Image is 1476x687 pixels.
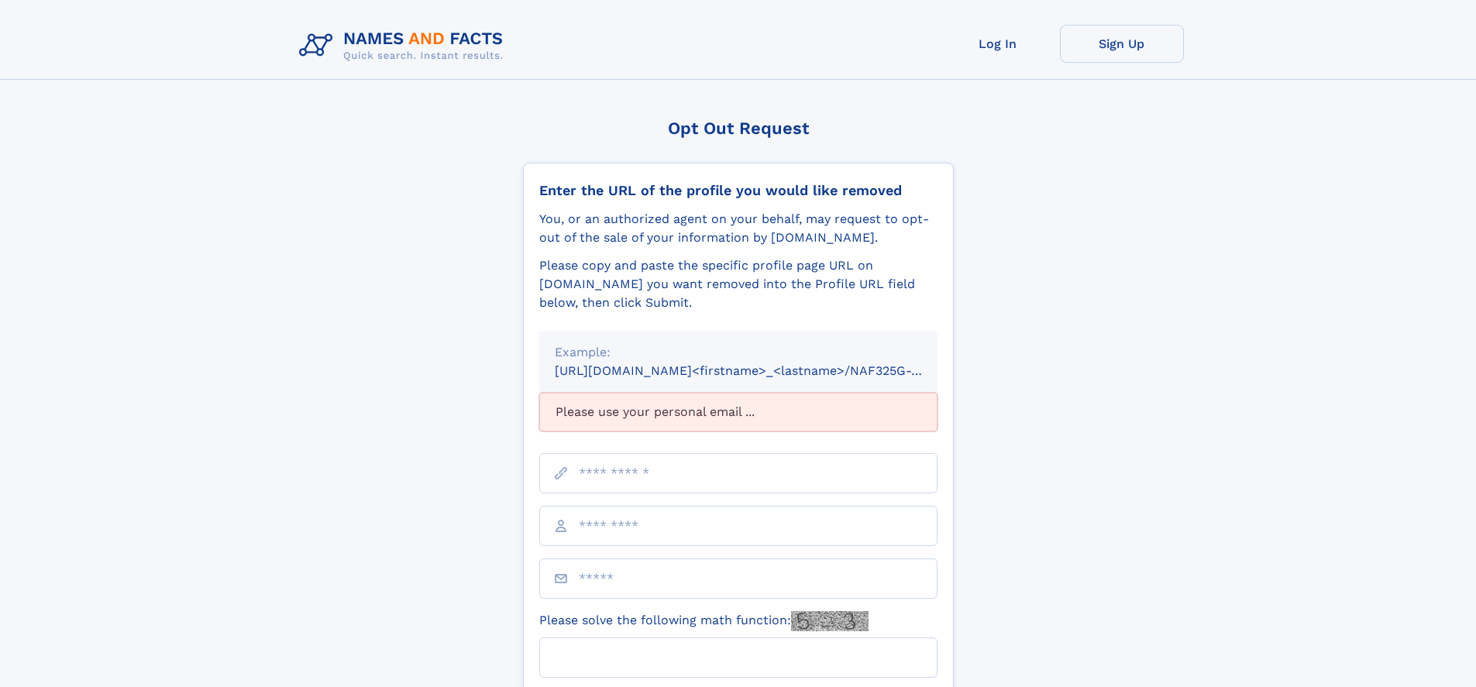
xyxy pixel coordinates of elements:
div: Please use your personal email ... [539,393,938,431]
a: Log In [936,25,1060,63]
div: Example: [555,343,922,362]
div: Please copy and paste the specific profile page URL on [DOMAIN_NAME] you want removed into the Pr... [539,256,938,312]
img: Logo Names and Facts [293,25,516,67]
a: Sign Up [1060,25,1184,63]
label: Please solve the following math function: [539,611,869,631]
div: Opt Out Request [523,119,954,138]
div: Enter the URL of the profile you would like removed [539,182,938,199]
div: You, or an authorized agent on your behalf, may request to opt-out of the sale of your informatio... [539,210,938,247]
small: [URL][DOMAIN_NAME]<firstname>_<lastname>/NAF325G-xxxxxxxx [555,363,967,378]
